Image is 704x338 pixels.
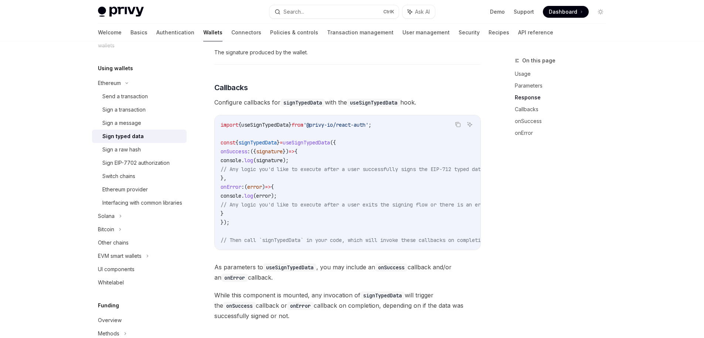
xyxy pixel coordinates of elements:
[98,278,124,287] div: Whitelabel
[595,6,606,18] button: Toggle dark mode
[156,24,194,41] a: Authentication
[241,184,244,190] span: :
[221,219,229,226] span: });
[98,24,122,41] a: Welcome
[92,103,187,116] a: Sign a transaction
[221,192,241,199] span: console
[98,238,129,247] div: Other chains
[238,122,241,128] span: {
[221,184,241,190] span: onError
[214,82,248,93] span: Callbacks
[214,97,481,107] span: Configure callbacks for with the hook.
[265,184,271,190] span: =>
[289,148,295,155] span: =>
[327,24,394,41] a: Transaction management
[256,157,283,164] span: signature
[490,8,505,16] a: Demo
[253,192,256,199] span: (
[383,9,394,15] span: Ctrl K
[92,116,187,130] a: Sign a message
[221,175,227,181] span: },
[283,157,289,164] span: );
[360,291,405,300] code: signTypedData
[244,192,253,199] span: log
[283,139,330,146] span: useSignTypedData
[375,263,408,272] code: onSuccess
[98,265,135,274] div: UI components
[92,236,187,249] a: Other chains
[214,48,481,57] span: The signature produced by the wallet.
[253,157,256,164] span: (
[98,225,114,234] div: Bitcoin
[515,115,612,127] a: onSuccess
[263,263,316,272] code: useSignTypedData
[515,92,612,103] a: Response
[277,139,280,146] span: }
[221,148,247,155] span: onSuccess
[102,132,144,141] div: Sign typed data
[214,290,481,321] span: While this component is mounted, any invocation of will trigger the callback or callback on compl...
[247,184,262,190] span: error
[465,120,475,129] button: Ask AI
[283,7,304,16] div: Search...
[295,148,297,155] span: {
[221,237,487,243] span: // Then call `signTypedData` in your code, which will invoke these callbacks on completion
[270,24,318,41] a: Policies & controls
[92,90,187,103] a: Send a transaction
[221,201,490,208] span: // Any logic you'd like to execute after a user exits the signing flow or there is an error
[214,262,481,283] span: As parameters to , you may include an callback and/or an callback.
[221,274,248,282] code: onError
[221,157,241,164] span: console
[102,172,135,181] div: Switch chains
[92,183,187,196] a: Ethereum provider
[256,192,271,199] span: error
[102,185,148,194] div: Ethereum provider
[289,122,292,128] span: }
[244,184,247,190] span: (
[130,24,147,41] a: Basics
[280,139,283,146] span: =
[514,8,534,16] a: Support
[98,301,119,310] h5: Funding
[231,24,261,41] a: Connectors
[238,139,277,146] span: signTypedData
[241,157,244,164] span: .
[102,158,170,167] div: Sign EIP-7702 authorization
[250,148,256,155] span: ({
[287,302,314,310] code: onError
[92,314,187,327] a: Overview
[515,68,612,80] a: Usage
[102,198,182,207] div: Interfacing with common libraries
[330,139,336,146] span: ({
[98,79,121,88] div: Ethereum
[92,196,187,209] a: Interfacing with common libraries
[98,252,142,260] div: EVM smart wallets
[489,24,509,41] a: Recipes
[98,329,119,338] div: Methods
[459,24,480,41] a: Security
[303,122,368,128] span: '@privy-io/react-auth'
[262,184,265,190] span: )
[415,8,430,16] span: Ask AI
[241,122,289,128] span: useSignTypedData
[269,5,399,18] button: Search...CtrlK
[402,24,450,41] a: User management
[98,7,144,17] img: light logo
[92,143,187,156] a: Sign a raw hash
[92,170,187,183] a: Switch chains
[271,192,277,199] span: );
[347,99,400,107] code: useSignTypedData
[244,157,253,164] span: log
[235,139,238,146] span: {
[92,276,187,289] a: Whitelabel
[102,119,141,127] div: Sign a message
[92,263,187,276] a: UI components
[522,56,555,65] span: On this page
[543,6,589,18] a: Dashboard
[223,302,256,310] code: onSuccess
[247,148,250,155] span: :
[453,120,463,129] button: Copy the contents from the code block
[283,148,289,155] span: })
[98,64,133,73] h5: Using wallets
[368,122,371,128] span: ;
